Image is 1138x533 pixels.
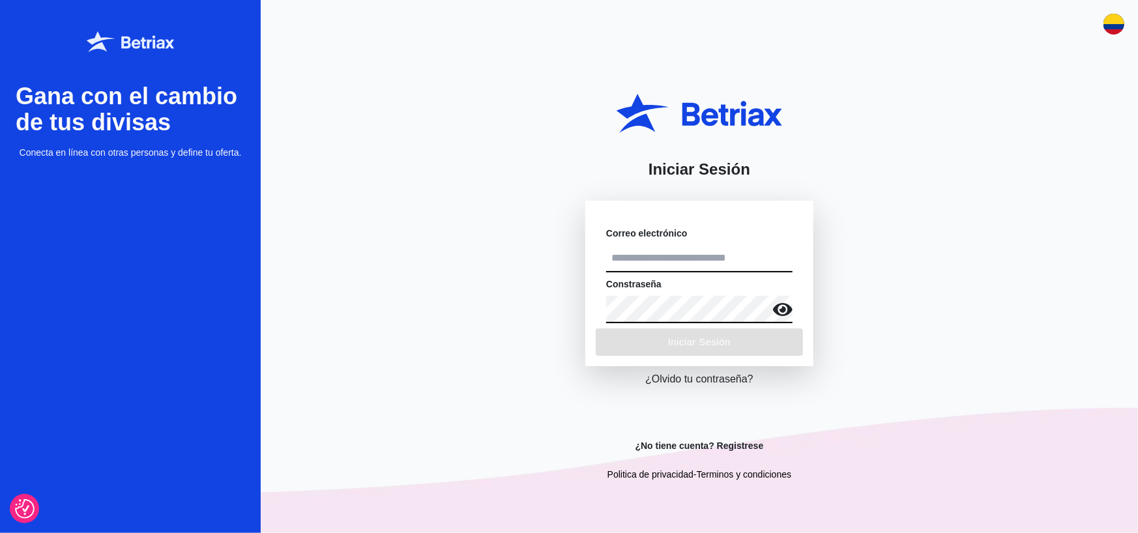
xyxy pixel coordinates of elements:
[635,439,764,452] a: ¿No tiene cuenta? Registrese
[606,278,662,291] label: Constraseña
[1103,14,1124,35] img: svg%3e
[87,31,175,52] img: Betriax logo
[645,371,753,387] a: ¿Olvido tu contraseña?
[607,469,693,480] a: Politica de privacidad
[20,146,242,159] span: Conecta en línea con otras personas y define tu oferta.
[16,83,245,136] h3: Gana con el cambio de tus divisas
[697,469,792,480] a: Terminos y condiciones
[649,159,750,180] h1: Iniciar Sesión
[606,227,687,240] label: Correo electrónico
[15,499,35,519] button: Preferencias de consentimiento
[15,499,35,519] img: Revisit consent button
[607,468,791,481] p: -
